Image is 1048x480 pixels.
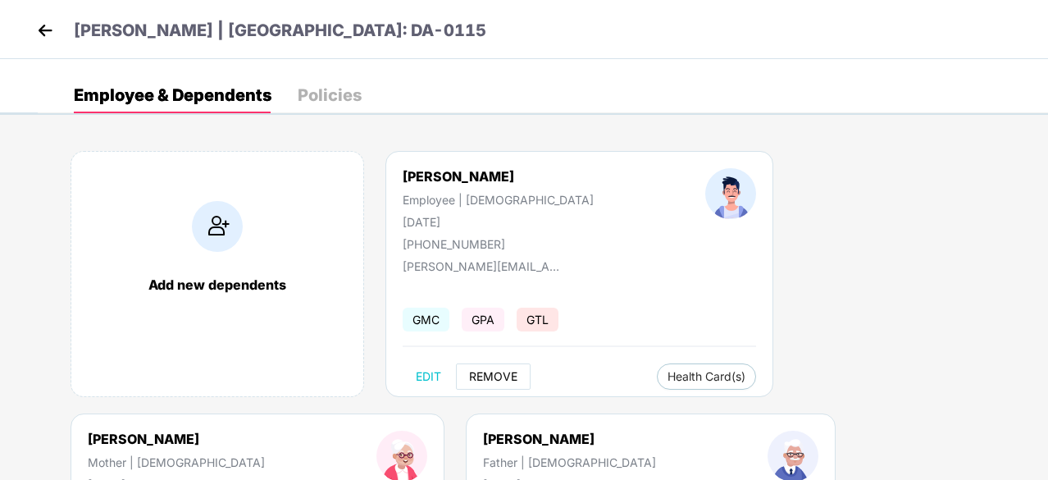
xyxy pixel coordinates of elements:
div: [PHONE_NUMBER] [403,237,594,251]
span: GTL [517,308,558,331]
div: [PERSON_NAME][EMAIL_ADDRESS][PERSON_NAME][DOMAIN_NAME] [403,259,567,273]
span: GPA [462,308,504,331]
div: [PERSON_NAME] [88,431,265,447]
div: Employee | [DEMOGRAPHIC_DATA] [403,193,594,207]
div: [PERSON_NAME] [483,431,656,447]
button: REMOVE [456,363,531,390]
img: profileImage [705,168,756,219]
span: EDIT [416,370,441,383]
div: [PERSON_NAME] [403,168,594,185]
div: Add new dependents [88,277,347,293]
img: addIcon [192,201,243,252]
div: Policies [298,87,362,103]
button: EDIT [403,363,454,390]
p: [PERSON_NAME] | [GEOGRAPHIC_DATA]: DA-0115 [74,18,486,43]
div: Employee & Dependents [74,87,271,103]
span: GMC [403,308,449,331]
span: REMOVE [469,370,517,383]
div: [DATE] [403,215,594,229]
span: Health Card(s) [668,373,745,381]
img: back [33,18,57,43]
div: Mother | [DEMOGRAPHIC_DATA] [88,455,265,469]
button: Health Card(s) [657,363,756,390]
div: Father | [DEMOGRAPHIC_DATA] [483,455,656,469]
